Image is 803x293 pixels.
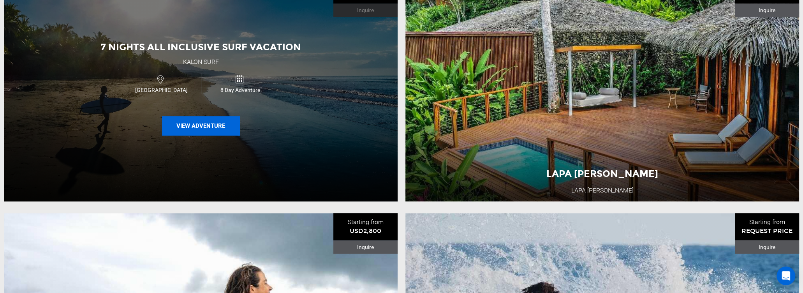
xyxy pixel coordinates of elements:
div: Open Intercom Messenger [777,267,795,285]
button: View Adventure [162,116,240,136]
span: 7 Nights All Inclusive Surf Vacation [100,41,301,53]
span: 8 Day Adventure [201,86,280,94]
div: Kalon Surf [183,58,219,67]
span: [GEOGRAPHIC_DATA] [122,86,201,94]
